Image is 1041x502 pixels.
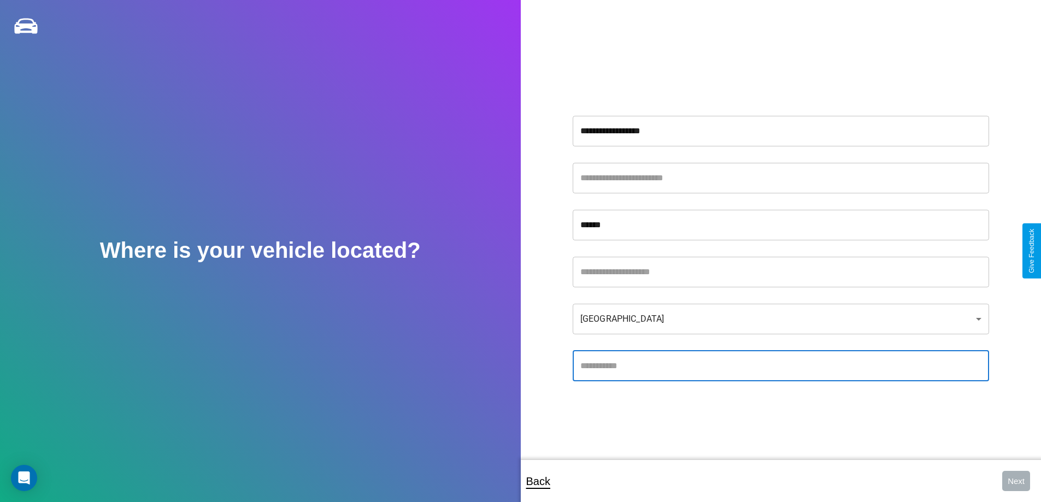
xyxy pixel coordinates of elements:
h2: Where is your vehicle located? [100,238,421,263]
div: [GEOGRAPHIC_DATA] [573,304,989,334]
button: Next [1002,471,1030,491]
p: Back [526,471,550,491]
div: Give Feedback [1028,229,1036,273]
div: Open Intercom Messenger [11,465,37,491]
